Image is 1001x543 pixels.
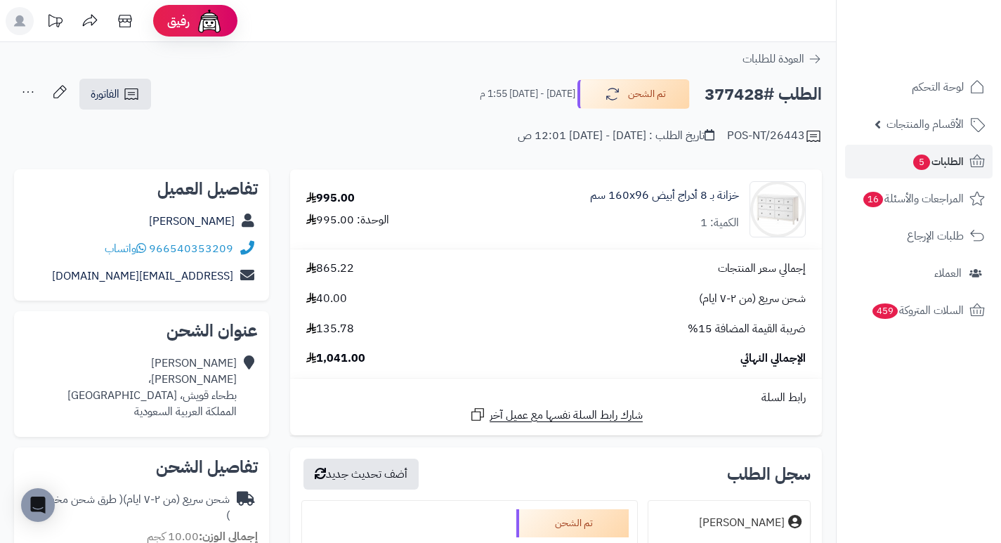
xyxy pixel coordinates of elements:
[872,303,898,319] span: 459
[303,459,419,490] button: أضف تحديث جديد
[306,321,354,337] span: 135.78
[845,219,993,253] a: طلبات الإرجاع
[886,115,964,134] span: الأقسام والمنتجات
[718,261,806,277] span: إجمالي سعر المنتجات
[469,406,643,424] a: شارك رابط السلة نفسها مع عميل آخر
[590,188,739,204] a: خزانة بـ 8 أدراج أبيض ‎160x96 سم‏
[37,7,72,39] a: تحديثات المنصة
[306,190,355,207] div: 995.00
[750,181,805,237] img: 1731233659-1-90x90.jpg
[306,291,347,307] span: 40.00
[912,152,964,171] span: الطلبات
[296,390,816,406] div: رابط السلة
[845,70,993,104] a: لوحة التحكم
[306,351,365,367] span: 1,041.00
[79,79,151,110] a: الفاتورة
[688,321,806,337] span: ضريبة القيمة المضافة 15%
[742,51,822,67] a: العودة للطلبات
[934,263,962,283] span: العملاء
[740,351,806,367] span: الإجمالي النهائي
[742,51,804,67] span: العودة للطلبات
[306,261,354,277] span: 865.22
[700,215,739,231] div: الكمية: 1
[91,86,119,103] span: الفاتورة
[845,256,993,290] a: العملاء
[306,212,389,228] div: الوحدة: 995.00
[149,213,235,230] a: [PERSON_NAME]
[149,240,233,257] a: 966540353209
[863,192,883,207] span: 16
[25,322,258,339] h2: عنوان الشحن
[518,128,714,144] div: تاريخ الطلب : [DATE] - [DATE] 12:01 ص
[167,13,190,30] span: رفيق
[25,492,230,524] div: شحن سريع (من ٢-٧ ايام)
[105,240,146,257] a: واتساب
[907,226,964,246] span: طلبات الإرجاع
[905,38,988,67] img: logo-2.png
[516,509,629,537] div: تم الشحن
[727,128,822,145] div: POS-NT/26443
[52,268,233,284] a: [EMAIL_ADDRESS][DOMAIN_NAME]
[21,488,55,522] div: Open Intercom Messenger
[871,301,964,320] span: السلات المتروكة
[845,294,993,327] a: السلات المتروكة459
[845,182,993,216] a: المراجعات والأسئلة16
[727,466,811,483] h3: سجل الطلب
[195,7,223,35] img: ai-face.png
[845,145,993,178] a: الطلبات5
[67,355,237,419] div: [PERSON_NAME] [PERSON_NAME]، بطحاء قويش، [GEOGRAPHIC_DATA] المملكة العربية السعودية
[912,77,964,97] span: لوحة التحكم
[913,155,930,170] span: 5
[705,80,822,109] h2: الطلب #377428
[577,79,690,109] button: تم الشحن
[699,515,785,531] div: [PERSON_NAME]
[862,189,964,209] span: المراجعات والأسئلة
[25,181,258,197] h2: تفاصيل العميل
[480,87,575,101] small: [DATE] - [DATE] 1:55 م
[25,459,258,476] h2: تفاصيل الشحن
[699,291,806,307] span: شحن سريع (من ٢-٧ ايام)
[490,407,643,424] span: شارك رابط السلة نفسها مع عميل آخر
